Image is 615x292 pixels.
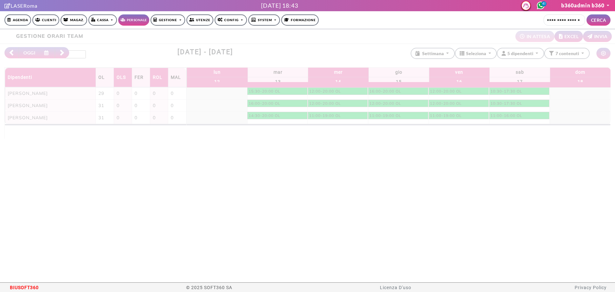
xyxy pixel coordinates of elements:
b: GESTIONE ORARI TEAM [16,33,83,39]
span: 0 [117,103,119,108]
div: 11:00-19:00 OL [369,113,402,119]
span: 0 [117,90,119,96]
span: [PERSON_NAME] [8,90,48,96]
span: 31 [98,103,104,108]
button: 5 dipendenti [497,48,544,59]
li: Nessuna richiesta in attesa [515,31,554,42]
div: 11:00-19:00 OL [429,113,462,119]
span: 0 [171,103,174,108]
div: 10:30-17:30 OL [490,88,523,94]
span: 0 [171,90,174,96]
a: Magaz. [61,14,87,26]
div: 11:00-16:00 OL [490,113,523,119]
span: 41 [541,1,546,6]
span: Dipendenti [8,75,32,80]
a: 12 maggio 2025 [212,68,222,77]
a: Utenze [186,14,213,26]
small: INVIA [594,33,608,40]
a: b360admin b360 [561,2,611,8]
a: LASERoma [4,3,37,9]
button: OGGI [19,47,40,58]
span: 0 [135,115,137,121]
a: Clienti [32,14,59,26]
a: Config [215,14,247,26]
span: 29 [98,90,104,96]
a: 16 maggio 2025 [455,77,464,87]
span: 0 [153,115,156,121]
span: 0 [171,115,174,121]
a: Privacy Policy [575,285,607,290]
button: 7 contenuti [544,48,590,59]
small: EXCEL [564,33,579,40]
a: 17 maggio 2025 [515,77,524,87]
a: 14 maggio 2025 [334,77,343,87]
a: 13 maggio 2025 [272,68,284,77]
span: 0 [153,103,156,108]
a: 17 maggio 2025 [514,68,526,77]
div: 12:00-20:00 OL [369,101,402,106]
div: 12:00-20:00 OL [308,101,341,106]
div: [DATE] 18:43 [261,1,298,10]
span: FER [135,75,143,80]
a: 15 maggio 2025 [394,77,403,87]
div: 12:00-20:00 OL [308,88,341,94]
a: EXCEL [554,31,583,42]
span: 0 [135,103,137,108]
a: Cassa [88,14,117,26]
a: 15 maggio 2025 [394,68,404,77]
a: Licenza D'uso [380,285,411,290]
span: ROL [153,75,162,80]
label: [DATE] - [DATE] [107,47,304,57]
span: [PERSON_NAME] [8,115,48,121]
a: Formazione [281,14,319,26]
div: 10:30-17:30 OL [490,101,523,106]
span: OLS [117,75,126,80]
a: 16 maggio 2025 [454,68,465,77]
a: 18 maggio 2025 [576,77,585,87]
button: CERCA [586,14,611,26]
span: MAL [171,75,181,80]
span: [PERSON_NAME] [8,103,48,108]
span: 31 [98,115,104,121]
div: 11:00-19:00 OL [308,113,341,119]
span: 0 [135,90,137,96]
button: Seleziona [455,48,497,59]
a: 14 maggio 2025 [332,68,344,77]
i: Clicca per andare alla pagina di firma [4,3,11,8]
button: Settimana [411,48,455,59]
div: 14:30-20:00 OL [248,113,281,119]
a: 13 maggio 2025 [274,77,283,87]
span: OL [98,75,105,80]
div: 16:00-20:00 OL [369,88,402,94]
a: 18 maggio 2025 [574,68,587,77]
a: Personale [118,14,149,26]
a: SYSTEM [248,14,280,26]
div: 12:00-20:00 OL [429,101,462,106]
a: Gestione [151,14,185,26]
span: 0 [117,115,119,121]
div: 15:30-20:00 OL [248,88,281,94]
div: 16:00-20:00 OL [248,101,281,106]
a: Agenda [4,14,31,26]
span: 0 [153,90,156,96]
a: 12 maggio 2025 [213,77,222,87]
input: Cerca cliente... [544,14,585,26]
div: 12:00-20:00 OL [429,88,462,94]
a: INVIA [583,31,612,42]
